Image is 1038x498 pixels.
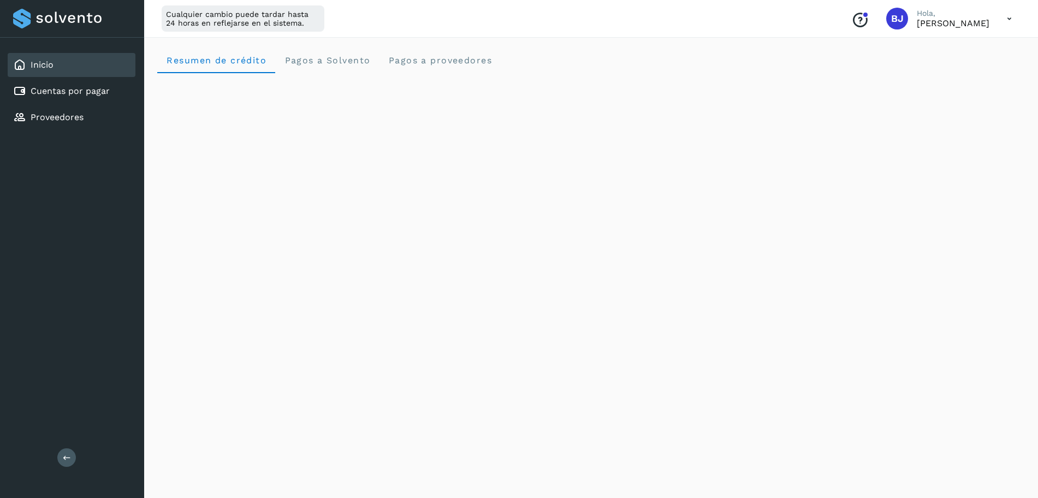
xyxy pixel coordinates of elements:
[284,55,370,66] span: Pagos a Solvento
[8,79,135,103] div: Cuentas por pagar
[31,112,84,122] a: Proveedores
[31,60,54,70] a: Inicio
[166,55,266,66] span: Resumen de crédito
[8,105,135,129] div: Proveedores
[162,5,324,32] div: Cualquier cambio puede tardar hasta 24 horas en reflejarse en el sistema.
[917,18,989,28] p: Brayant Javier Rocha Martinez
[8,53,135,77] div: Inicio
[31,86,110,96] a: Cuentas por pagar
[917,9,989,18] p: Hola,
[388,55,492,66] span: Pagos a proveedores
